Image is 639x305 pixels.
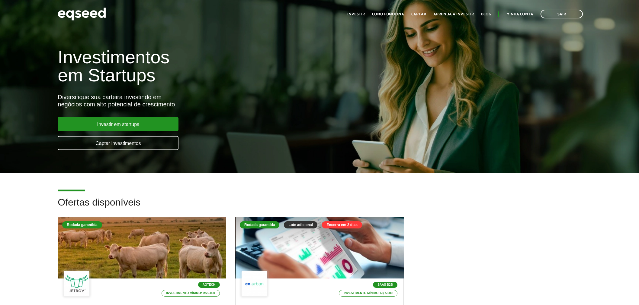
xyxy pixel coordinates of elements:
[58,197,581,217] h2: Ofertas disponíveis
[162,290,220,297] p: Investimento mínimo: R$ 5.000
[506,12,533,16] a: Minha conta
[541,10,583,18] a: Sair
[58,48,368,84] h1: Investimentos em Startups
[411,12,426,16] a: Captar
[433,12,474,16] a: Aprenda a investir
[373,282,397,288] p: SaaS B2B
[372,12,404,16] a: Como funciona
[240,221,279,228] div: Rodada garantida
[58,117,178,131] a: Investir em startups
[284,221,317,228] div: Lote adicional
[339,290,397,297] p: Investimento mínimo: R$ 5.000
[62,221,102,228] div: Rodada garantida
[481,12,491,16] a: Blog
[198,282,220,288] p: Agtech
[58,6,106,22] img: EqSeed
[58,93,368,108] div: Diversifique sua carteira investindo em negócios com alto potencial de crescimento
[347,12,365,16] a: Investir
[322,221,362,228] div: Encerra em 2 dias
[58,136,178,150] a: Captar investimentos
